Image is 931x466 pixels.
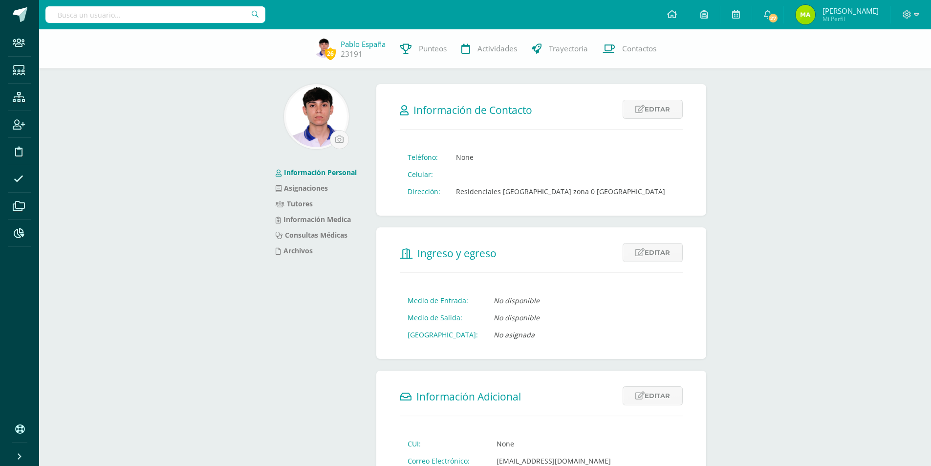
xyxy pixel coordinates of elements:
[325,47,336,60] span: 26
[823,6,879,16] span: [PERSON_NAME]
[416,390,521,403] span: Información Adicional
[623,100,683,119] a: Editar
[400,435,489,452] td: CUI:
[489,435,619,452] td: None
[477,44,517,54] span: Actividades
[400,309,486,326] td: Medio de Salida:
[314,38,333,58] img: ee19df3f3405e1054f6cb6002a3d74f9.png
[494,330,535,339] i: No asignada
[448,183,673,200] td: Residenciales [GEOGRAPHIC_DATA] zona 0 [GEOGRAPHIC_DATA]
[400,149,448,166] td: Teléfono:
[494,313,540,322] i: No disponible
[400,292,486,309] td: Medio de Entrada:
[276,168,357,177] a: Información Personal
[276,215,351,224] a: Información Medica
[400,326,486,343] td: [GEOGRAPHIC_DATA]:
[549,44,588,54] span: Trayectoria
[413,103,532,117] span: Información de Contacto
[341,49,363,59] a: 23191
[276,230,347,240] a: Consultas Médicas
[341,39,386,49] a: Pablo España
[276,246,313,255] a: Archivos
[823,15,879,23] span: Mi Perfil
[276,183,328,193] a: Asignaciones
[417,246,497,260] span: Ingreso y egreso
[448,149,673,166] td: None
[768,13,779,23] span: 27
[393,29,454,68] a: Punteos
[286,86,347,147] img: 579e7029d7da7e8c8a24c99d0a03306e.png
[276,199,313,208] a: Tutores
[595,29,664,68] a: Contactos
[623,243,683,262] a: Editar
[796,5,815,24] img: 6b1e82ac4bc77c91773989d943013bd5.png
[623,386,683,405] a: Editar
[494,296,540,305] i: No disponible
[400,183,448,200] td: Dirección:
[454,29,524,68] a: Actividades
[419,44,447,54] span: Punteos
[524,29,595,68] a: Trayectoria
[45,6,265,23] input: Busca un usuario...
[400,166,448,183] td: Celular:
[622,44,656,54] span: Contactos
